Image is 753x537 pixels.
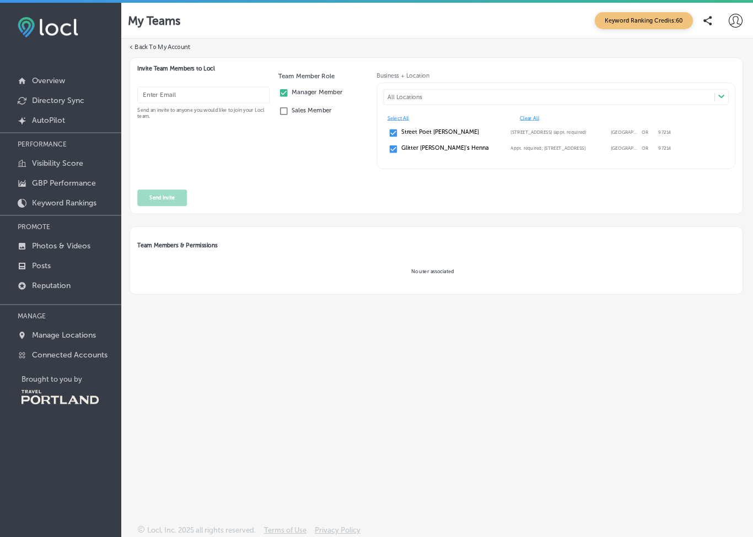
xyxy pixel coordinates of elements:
[21,390,99,404] img: Travel Portland
[32,330,96,340] p: Manage Locations
[658,129,671,135] label: 97214
[32,96,84,105] p: Directory Sync
[388,115,512,121] span: Select All
[130,234,735,256] h3: Team Members & Permissions
[278,72,368,80] h3: Team Member Role
[611,145,638,151] label: Portland
[21,375,121,383] p: Brought to you by
[292,106,332,114] label: Sales
[142,268,723,274] p: No user associated
[510,129,606,135] label: 833 SE Main St. (appt. required)
[128,14,180,28] p: My Teams
[32,198,96,208] p: Keyword Rankings
[520,115,644,121] span: Clear All
[401,144,503,151] label: Glitter Ruby's Henna
[376,72,735,79] span: Business + Location
[137,65,735,72] h3: Invite Team Members to Locl
[32,76,65,85] p: Overview
[642,129,654,135] label: OR
[510,145,606,151] label: Appt. required; 833 Southeast Main Street
[32,281,71,290] p: Reputation
[32,159,83,168] p: Visibility Score
[642,145,654,151] label: OR
[32,178,96,188] p: GBP Performance
[32,350,107,360] p: Connected Accounts
[137,189,187,206] button: Send Invite
[388,93,719,100] div: All Locations
[658,145,671,151] label: 97214
[32,241,90,251] p: Photos & Videos
[137,107,270,119] span: Send an invite to anyone you would like to join your Locl team.
[292,88,342,96] label: Manager
[32,261,51,270] p: Posts
[137,86,270,103] input: Enter Email
[130,43,191,52] label: < Back To My Account
[147,526,256,534] p: Locl, Inc. 2025 all rights reserved.
[401,128,503,135] label: Street Poet Sam
[611,129,638,135] label: Portland
[32,116,65,125] p: AutoPilot
[595,12,693,29] span: Keyword Ranking Credits: 60
[18,17,78,37] img: fda3e92497d09a02dc62c9cd864e3231.png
